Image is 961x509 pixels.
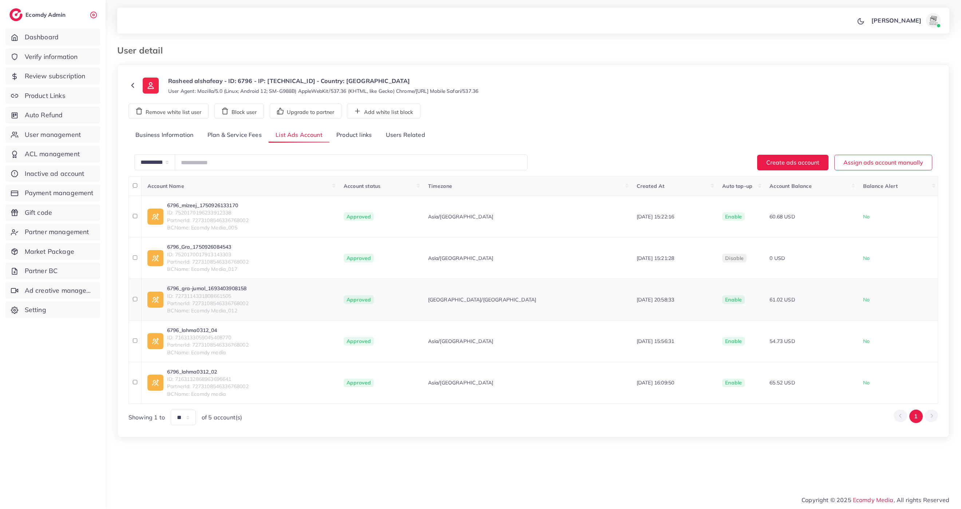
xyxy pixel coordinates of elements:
[167,349,249,356] span: BCName: Ecomdy media
[926,13,941,28] img: avatar
[5,224,100,240] a: Partner management
[637,183,665,189] span: Created At
[871,16,921,25] p: [PERSON_NAME]
[637,255,674,261] span: [DATE] 15:21:28
[428,213,494,220] span: Asia/[GEOGRAPHIC_DATA]
[867,13,944,28] a: [PERSON_NAME]avatar
[25,266,58,276] span: Partner BC
[5,282,100,299] a: Ad creative management
[637,379,674,386] span: [DATE] 16:09:50
[168,87,478,95] small: User Agent: Mozilla/5.0 (Linux; Android 12; SM-G988B) AppleWebKit/537.36 (KHTML, like Gecko) Chro...
[147,375,163,391] img: ic-ad-info.7fc67b75.svg
[270,103,341,119] button: Upgrade to partner
[167,327,249,334] a: 6796_lahma0312_04
[5,126,100,143] a: User management
[25,227,89,237] span: Partner management
[347,103,420,119] button: Add white list block
[167,209,249,216] span: ID: 7520170196233912338
[770,183,811,189] span: Account Balance
[214,103,264,119] button: Block user
[722,183,752,189] span: Auto top-up
[167,292,249,300] span: ID: 7273114331808661505
[637,296,674,303] span: [DATE] 20:58:33
[147,250,163,266] img: ic-ad-info.7fc67b75.svg
[863,255,870,261] span: No
[853,496,894,504] a: Ecomdy Media
[725,379,742,386] span: enable
[128,103,209,119] button: Remove white list user
[770,255,785,261] span: 0 USD
[25,71,86,81] span: Review subscription
[269,127,329,143] a: List Ads Account
[167,341,249,348] span: PartnerId: 7273108546336768002
[25,247,74,256] span: Market Package
[25,32,59,42] span: Dashboard
[25,169,84,178] span: Inactive ad account
[147,183,184,189] span: Account Name
[147,333,163,349] img: ic-ad-info.7fc67b75.svg
[344,337,374,346] span: Approved
[168,76,478,85] p: Rasheed alshafeay - ID: 6796 - IP: [TECHNICAL_ID] - Country: [GEOGRAPHIC_DATA]
[909,410,923,423] button: Go to page 1
[25,130,81,139] span: User management
[770,213,795,220] span: 60.68 USD
[147,292,163,308] img: ic-ad-info.7fc67b75.svg
[167,368,249,375] a: 6796_lahma0312_02
[5,243,100,260] a: Market Package
[167,307,249,314] span: BCName: Ecomdy Media_012
[5,263,100,279] a: Partner BC
[863,213,870,220] span: No
[167,334,249,341] span: ID: 7163133059045408770
[5,204,100,221] a: Gift code
[25,91,66,100] span: Product Links
[329,127,379,143] a: Product links
[428,379,494,386] span: Asia/[GEOGRAPHIC_DATA]
[147,209,163,225] img: ic-ad-info.7fc67b75.svg
[9,8,67,21] a: logoEcomdy Admin
[167,300,249,307] span: PartnerId: 7273108546336768002
[25,188,94,198] span: Payment management
[725,338,742,344] span: enable
[344,379,374,387] span: Approved
[725,213,742,220] span: enable
[5,301,100,318] a: Setting
[428,254,494,262] span: Asia/[GEOGRAPHIC_DATA]
[167,202,249,209] a: 6796_mizeej_1750926133170
[167,217,249,224] span: PartnerId: 7273108546336768002
[894,496,949,504] span: , All rights Reserved
[725,255,744,261] span: disable
[5,68,100,84] a: Review subscription
[863,379,870,386] span: No
[5,48,100,65] a: Verify information
[5,29,100,46] a: Dashboard
[202,413,242,422] span: of 5 account(s)
[5,87,100,104] a: Product Links
[167,285,249,292] a: 6796_gra-jumal_1693403908158
[428,183,452,189] span: Timezone
[167,258,249,265] span: PartnerId: 7273108546336768002
[863,296,870,303] span: No
[25,286,95,295] span: Ad creative management
[128,413,165,422] span: Showing 1 to
[834,155,932,170] button: Assign ads account manually
[5,165,100,182] a: Inactive ad account
[128,127,201,143] a: Business Information
[5,146,100,162] a: ACL management
[344,212,374,221] span: Approved
[25,149,80,159] span: ACL management
[143,78,159,94] img: ic-user-info.36bf1079.svg
[5,185,100,201] a: Payment management
[757,155,828,170] button: Create ads account
[167,251,249,258] span: ID: 7520170017913143303
[167,383,249,390] span: PartnerId: 7273108546336768002
[344,183,380,189] span: Account status
[25,52,78,62] span: Verify information
[167,390,249,398] span: BCName: Ecomdy media
[428,296,537,303] span: [GEOGRAPHIC_DATA]/[GEOGRAPHIC_DATA]
[25,305,46,315] span: Setting
[5,107,100,123] a: Auto Refund
[167,375,249,383] span: ID: 7163132868963696641
[344,295,374,304] span: Approved
[894,410,938,423] ul: Pagination
[863,338,870,344] span: No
